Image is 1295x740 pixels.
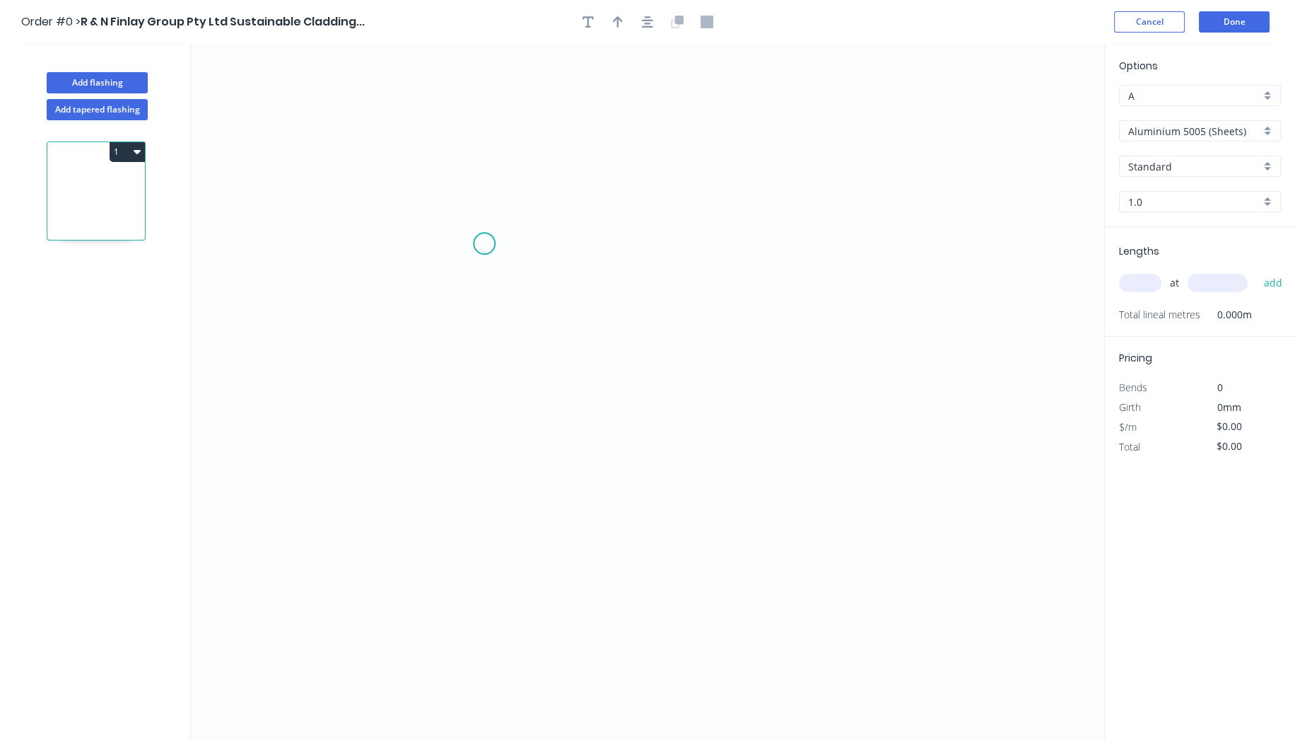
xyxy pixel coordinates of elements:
[191,44,1104,740] svg: 0
[1114,11,1185,33] button: Cancel
[1119,59,1158,73] span: Options
[47,72,148,93] button: Add flashing
[1128,159,1260,174] input: Colour
[1128,124,1260,139] input: Material
[1170,273,1179,293] span: at
[1119,420,1137,434] span: $/m
[81,13,365,30] span: R & N Finlay Group Pty Ltd Sustainable Cladding...
[1128,88,1260,103] input: Price level
[1128,195,1260,209] input: Thickness
[1119,381,1147,394] span: Bends
[1199,11,1270,33] button: Done
[1217,400,1241,414] span: 0mm
[21,13,81,30] span: Order #0 >
[47,99,148,120] button: Add tapered flashing
[1256,271,1289,295] button: add
[110,142,145,162] button: 1
[1119,351,1152,365] span: Pricing
[1119,440,1140,453] span: Total
[1119,305,1200,325] span: Total lineal metres
[1217,381,1223,394] span: 0
[1119,400,1141,414] span: Girth
[1119,244,1159,258] span: Lengths
[1200,305,1252,325] span: 0.000m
